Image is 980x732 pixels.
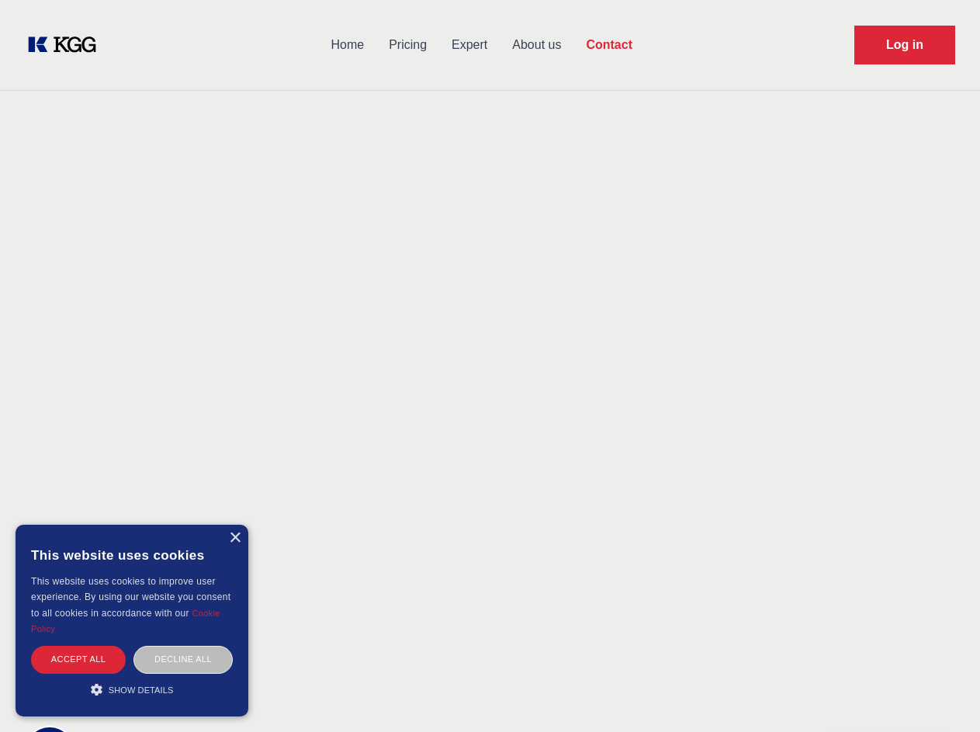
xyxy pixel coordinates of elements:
a: Cookie Policy [31,609,220,633]
a: Expert [439,25,500,65]
iframe: Chat Widget [902,657,980,732]
div: Close [229,533,241,544]
div: Show details [31,682,233,697]
a: Home [318,25,376,65]
a: Request Demo [854,26,955,64]
div: This website uses cookies [31,536,233,574]
a: Contact [573,25,645,65]
span: Show details [109,685,174,695]
a: KOL Knowledge Platform: Talk to Key External Experts (KEE) [25,33,109,57]
div: Accept all [31,646,126,673]
div: Decline all [133,646,233,673]
span: This website uses cookies to improve user experience. By using our website you consent to all coo... [31,576,230,619]
a: About us [500,25,573,65]
a: Pricing [376,25,439,65]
